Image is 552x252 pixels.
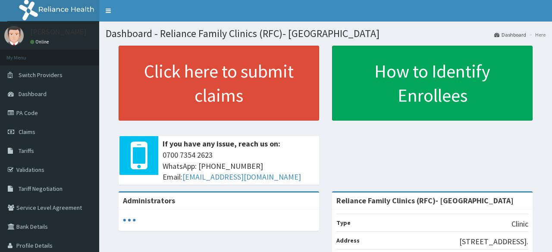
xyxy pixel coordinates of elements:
b: Administrators [123,196,175,205]
p: [STREET_ADDRESS]. [459,236,528,247]
a: Click here to submit claims [119,46,319,121]
span: Claims [19,128,35,136]
a: Dashboard [494,31,526,38]
b: If you have any issue, reach us on: [163,139,280,149]
svg: audio-loading [123,214,136,227]
p: Clinic [511,218,528,230]
span: Switch Providers [19,71,63,79]
strong: Reliance Family Clinics (RFC)- [GEOGRAPHIC_DATA] [336,196,514,205]
h1: Dashboard - Reliance Family Clinics (RFC)- [GEOGRAPHIC_DATA] [106,28,546,39]
a: [EMAIL_ADDRESS][DOMAIN_NAME] [182,172,301,182]
span: Dashboard [19,90,47,98]
span: Tariff Negotiation [19,185,63,193]
a: How to Identify Enrollees [332,46,533,121]
li: Here [527,31,546,38]
b: Address [336,236,360,244]
img: User Image [4,26,24,45]
a: Online [30,39,51,45]
span: Tariffs [19,147,34,155]
b: Type [336,219,351,227]
p: [PERSON_NAME] [30,28,87,36]
span: 0700 7354 2623 WhatsApp: [PHONE_NUMBER] Email: [163,149,315,183]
